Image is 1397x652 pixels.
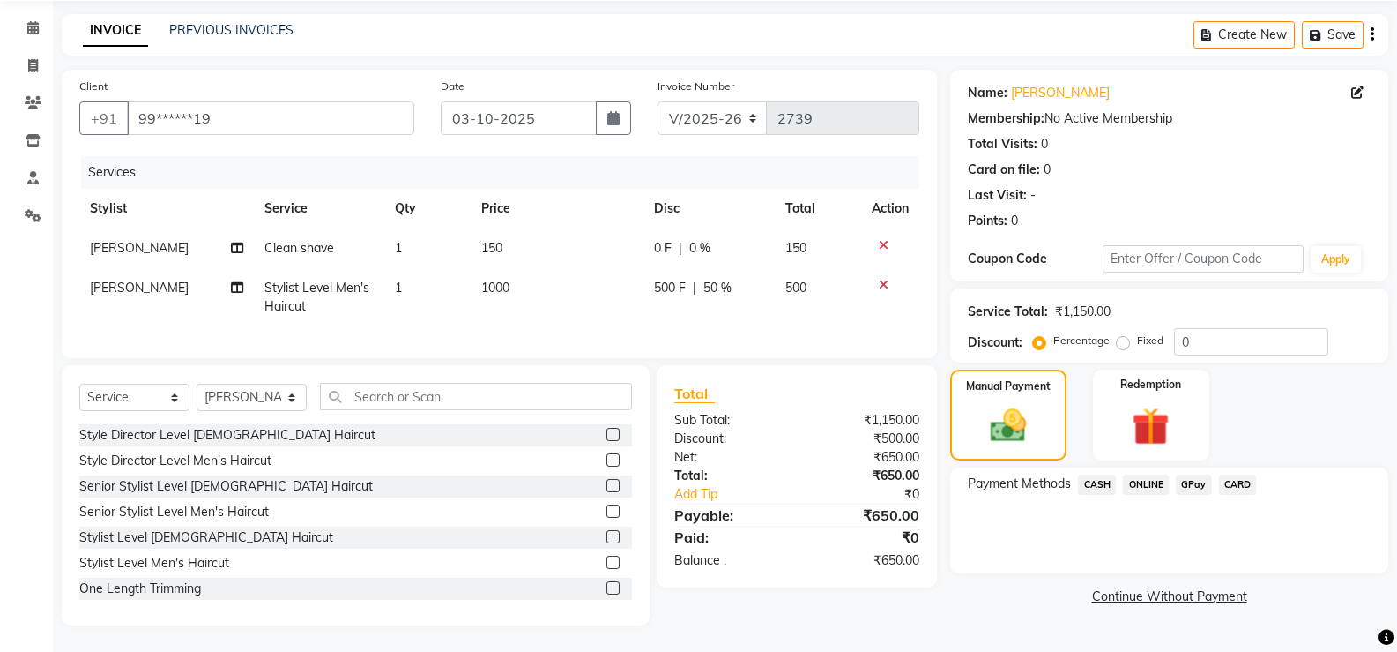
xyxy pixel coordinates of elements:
[966,378,1051,394] label: Manual Payment
[797,551,933,570] div: ₹650.00
[83,15,148,47] a: INVOICE
[968,186,1027,205] div: Last Visit:
[689,239,710,258] span: 0 %
[90,280,189,296] span: [PERSON_NAME]
[90,240,189,256] span: [PERSON_NAME]
[968,250,1102,268] div: Coupon Code
[79,554,229,573] div: Stylist Level Men's Haircut
[785,240,806,256] span: 150
[968,212,1007,230] div: Points:
[1011,212,1018,230] div: 0
[1078,475,1116,495] span: CASH
[264,240,334,256] span: Clean shave
[79,452,271,470] div: Style Director Level Men's Haircut
[79,426,375,445] div: Style Director Level [DEMOGRAPHIC_DATA] Haircut
[968,109,1371,128] div: No Active Membership
[1044,161,1051,179] div: 0
[79,477,373,496] div: Senior Stylist Level [DEMOGRAPHIC_DATA] Haircut
[384,189,472,229] th: Qty
[797,467,933,485] div: ₹650.00
[79,189,254,229] th: Stylist
[79,580,201,598] div: One Length Trimming
[441,79,464,94] label: Date
[481,240,502,256] span: 150
[654,239,672,258] span: 0 F
[1123,475,1169,495] span: ONLINE
[797,411,933,430] div: ₹1,150.00
[797,430,933,448] div: ₹500.00
[79,79,108,94] label: Client
[395,240,402,256] span: 1
[968,333,1022,352] div: Discount:
[703,279,732,297] span: 50 %
[661,411,797,430] div: Sub Total:
[127,101,414,135] input: Search by Name/Mobile/Email/Code
[968,84,1007,102] div: Name:
[1011,84,1110,102] a: [PERSON_NAME]
[1030,186,1036,205] div: -
[661,551,797,570] div: Balance :
[81,156,933,189] div: Services
[79,101,129,135] button: +91
[661,527,797,548] div: Paid:
[1311,246,1361,273] button: Apply
[481,280,509,296] span: 1000
[861,189,919,229] th: Action
[661,467,797,485] div: Total:
[169,22,294,38] a: PREVIOUS INVOICES
[661,505,797,526] div: Payable:
[674,385,715,403] span: Total
[1137,333,1163,348] label: Fixed
[954,588,1385,606] a: Continue Without Payment
[1053,333,1110,348] label: Percentage
[79,503,269,521] div: Senior Stylist Level Men's Haircut
[968,475,1071,493] span: Payment Methods
[679,239,682,258] span: |
[320,383,632,410] input: Search or Scan
[775,189,862,229] th: Total
[968,161,1040,179] div: Card on file:
[1176,475,1212,495] span: GPay
[1120,403,1181,450] img: _gift.svg
[471,189,643,229] th: Price
[1302,21,1364,49] button: Save
[661,485,820,504] a: Add Tip
[1120,377,1181,393] label: Redemption
[693,279,696,297] span: |
[254,189,384,229] th: Service
[661,448,797,467] div: Net:
[643,189,774,229] th: Disc
[264,280,369,314] span: Stylist Level Men's Haircut
[1103,245,1304,273] input: Enter Offer / Coupon Code
[1193,21,1295,49] button: Create New
[79,528,333,547] div: Stylist Level [DEMOGRAPHIC_DATA] Haircut
[1041,135,1048,154] div: 0
[1055,303,1111,321] div: ₹1,150.00
[968,303,1048,321] div: Service Total:
[820,485,933,504] div: ₹0
[661,430,797,448] div: Discount:
[968,135,1037,154] div: Total Visits:
[979,405,1037,446] img: _cash.svg
[785,280,806,296] span: 500
[797,505,933,526] div: ₹650.00
[797,527,933,548] div: ₹0
[968,109,1044,128] div: Membership:
[1219,475,1257,495] span: CARD
[654,279,686,297] span: 500 F
[395,280,402,296] span: 1
[797,448,933,467] div: ₹650.00
[658,79,734,94] label: Invoice Number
